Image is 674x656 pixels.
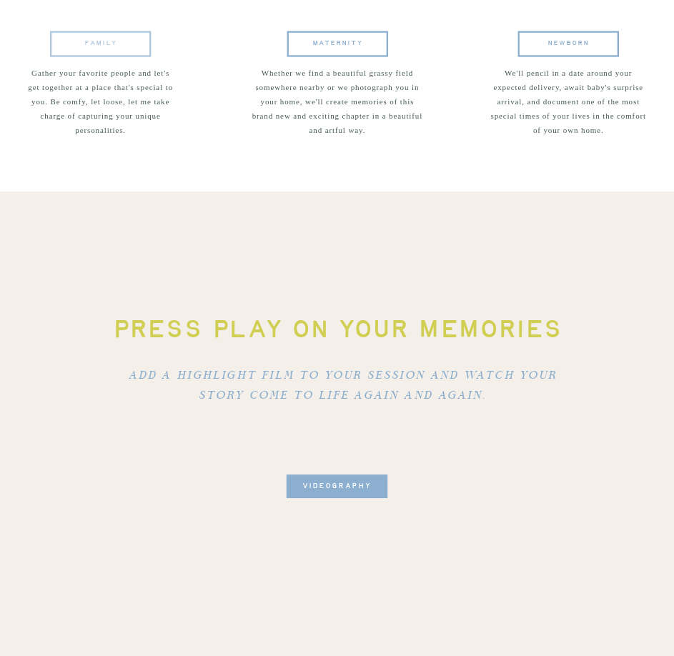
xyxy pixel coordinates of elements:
a: newborn [518,31,619,57]
h3: Add a highlight film to your session and watch your story come to life again and again. [124,365,563,405]
span: FAMILY [84,39,117,50]
a: FAMILY [50,31,151,57]
a: maternity [287,31,388,57]
span: maternity [312,39,363,50]
h1: press play on your memories [83,310,590,338]
span: newborn [547,39,590,50]
span: videography [302,480,371,492]
a: videography [287,474,387,498]
p: Whether we find a beautiful grassy field somewhere nearby or we photograph you in your home, we'l... [249,66,426,136]
p: Gather your favorite people and let's get together at a place that's special to you. Be comfy, le... [25,66,176,136]
p: We'll pencil in a date around your expected delivery, await baby's surprise arrival, and document... [488,66,649,136]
